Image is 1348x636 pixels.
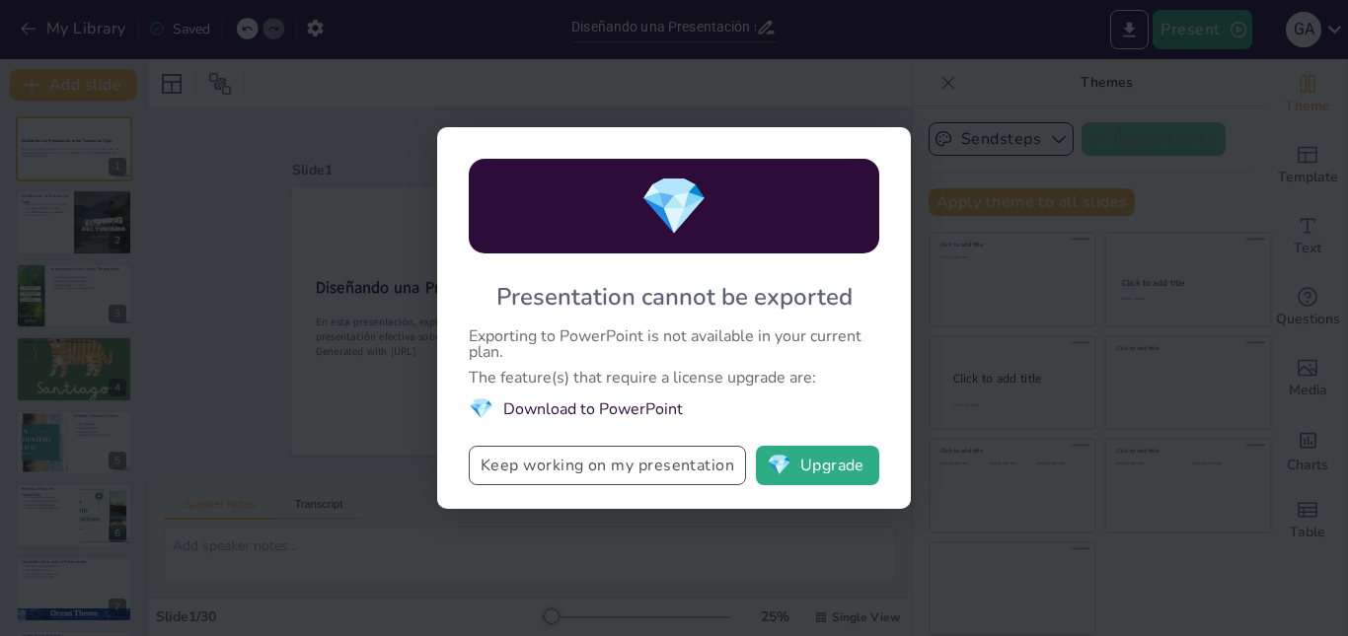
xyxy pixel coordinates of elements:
span: diamond [469,395,493,422]
div: Exporting to PowerPoint is not available in your current plan. [469,328,879,360]
div: The feature(s) that require a license upgrade are: [469,370,879,386]
span: diamond [639,169,709,245]
div: Presentation cannot be exported [496,281,853,313]
button: Keep working on my presentation [469,446,746,485]
button: diamondUpgrade [756,446,879,485]
li: Download to PowerPoint [469,395,879,422]
span: diamond [767,456,791,475]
